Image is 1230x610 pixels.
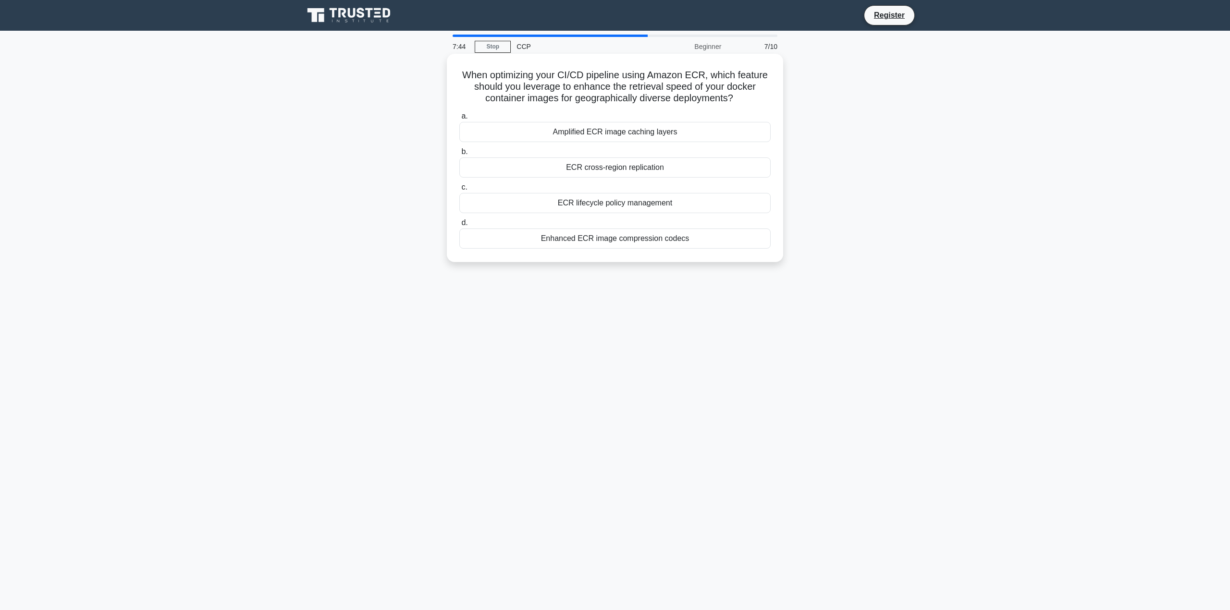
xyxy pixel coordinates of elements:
[868,9,910,21] a: Register
[459,228,771,249] div: Enhanced ECR image compression codecs
[461,183,467,191] span: c.
[727,37,783,56] div: 7/10
[461,112,467,120] span: a.
[461,147,467,155] span: b.
[447,37,475,56] div: 7:44
[475,41,511,53] a: Stop
[461,218,467,227] span: d.
[458,69,772,105] h5: When optimizing your CI/CD pipeline using Amazon ECR, which feature should you leverage to enhanc...
[459,193,771,213] div: ECR lifecycle policy management
[459,157,771,178] div: ECR cross-region replication
[643,37,727,56] div: Beginner
[511,37,643,56] div: CCP
[459,122,771,142] div: Amplified ECR image caching layers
